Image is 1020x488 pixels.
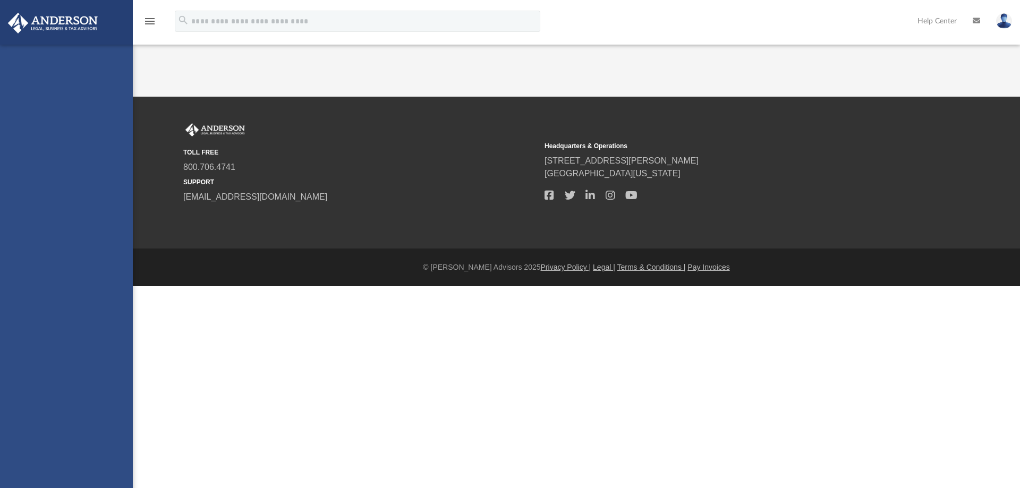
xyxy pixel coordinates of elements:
a: Privacy Policy | [541,263,591,271]
a: Legal | [593,263,615,271]
a: [STREET_ADDRESS][PERSON_NAME] [545,156,699,165]
div: © [PERSON_NAME] Advisors 2025 [133,262,1020,273]
a: Terms & Conditions | [617,263,686,271]
i: search [177,14,189,26]
img: Anderson Advisors Platinum Portal [5,13,101,33]
a: 800.706.4741 [183,162,235,172]
i: menu [143,15,156,28]
small: TOLL FREE [183,148,537,157]
img: Anderson Advisors Platinum Portal [183,123,247,137]
a: Pay Invoices [687,263,729,271]
a: [EMAIL_ADDRESS][DOMAIN_NAME] [183,192,327,201]
a: menu [143,20,156,28]
small: SUPPORT [183,177,537,187]
a: [GEOGRAPHIC_DATA][US_STATE] [545,169,681,178]
small: Headquarters & Operations [545,141,898,151]
img: User Pic [996,13,1012,29]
